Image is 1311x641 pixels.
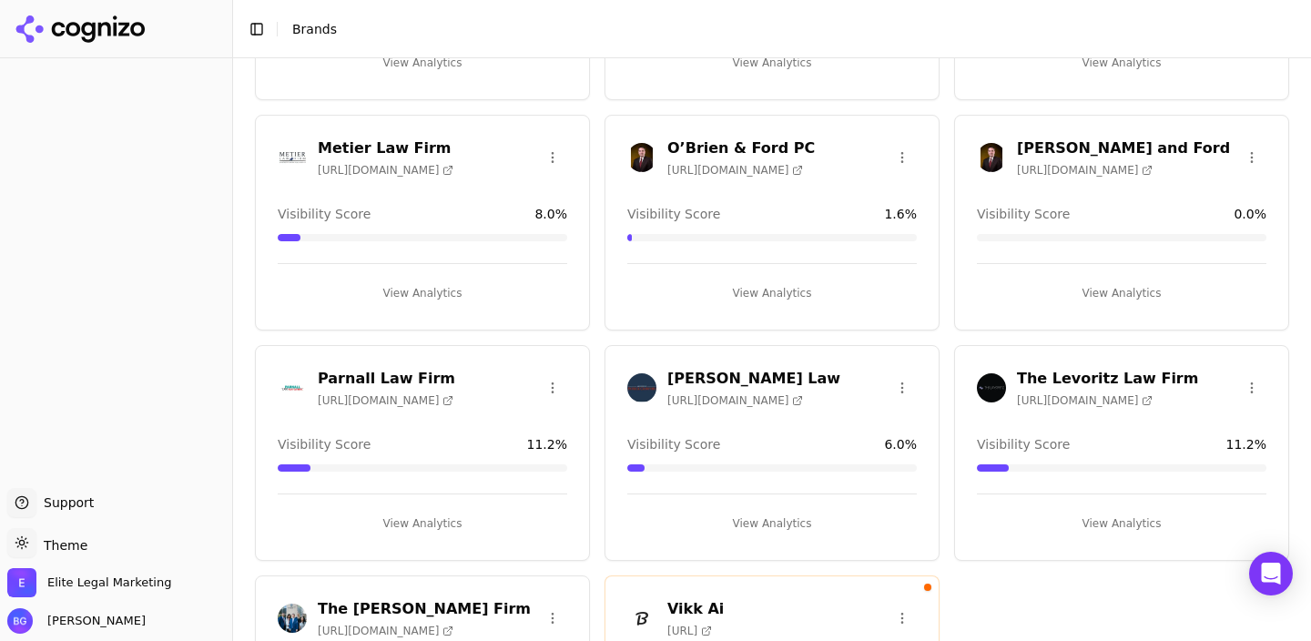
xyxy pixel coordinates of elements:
button: View Analytics [977,48,1266,77]
button: Open user button [7,608,146,634]
img: Vikk Ai [627,604,656,633]
span: Visibility Score [627,205,720,223]
nav: breadcrumb [292,20,1260,38]
img: Elite Legal Marketing [7,568,36,597]
h3: The [PERSON_NAME] Firm [318,598,531,620]
h3: [PERSON_NAME] and Ford [1017,137,1230,159]
button: View Analytics [627,279,917,308]
h3: Vikk Ai [667,598,724,620]
button: View Analytics [278,279,567,308]
span: Visibility Score [977,435,1070,453]
button: View Analytics [977,279,1266,308]
div: Open Intercom Messenger [1249,552,1293,595]
img: Brian Gomez [7,608,33,634]
span: [URL] [667,624,712,638]
img: Parnall Law Firm [278,373,307,402]
img: O’Brien & Ford PC [627,143,656,172]
img: Patrick Crawford Law [627,373,656,402]
span: 8.0 % [534,205,567,223]
span: 0.0 % [1234,205,1266,223]
button: Open organization switcher [7,568,171,597]
span: Visibility Score [278,435,371,453]
button: View Analytics [278,48,567,77]
span: [URL][DOMAIN_NAME] [667,393,803,408]
h3: Parnall Law Firm [318,368,455,390]
span: 11.2 % [527,435,567,453]
img: Obrien and Ford [977,143,1006,172]
span: [URL][DOMAIN_NAME] [667,163,803,178]
span: [URL][DOMAIN_NAME] [318,163,453,178]
img: The Levoritz Law Firm [977,373,1006,402]
span: Visibility Score [627,435,720,453]
button: View Analytics [278,509,567,538]
span: 1.6 % [884,205,917,223]
span: [PERSON_NAME] [40,613,146,629]
span: 11.2 % [1226,435,1266,453]
button: View Analytics [627,48,917,77]
button: View Analytics [977,509,1266,538]
span: Visibility Score [278,205,371,223]
span: [URL][DOMAIN_NAME] [318,393,453,408]
span: 6.0 % [884,435,917,453]
span: Theme [36,538,87,553]
span: [URL][DOMAIN_NAME] [318,624,453,638]
h3: O’Brien & Ford PC [667,137,815,159]
span: [URL][DOMAIN_NAME] [1017,163,1153,178]
h3: Metier Law Firm [318,137,453,159]
h3: [PERSON_NAME] Law [667,368,840,390]
img: The Stoddard Firm [278,604,307,633]
button: View Analytics [627,509,917,538]
span: Support [36,493,94,512]
img: Metier Law Firm [278,143,307,172]
span: Elite Legal Marketing [47,575,171,591]
h3: The Levoritz Law Firm [1017,368,1198,390]
span: [URL][DOMAIN_NAME] [1017,393,1153,408]
span: Brands [292,22,337,36]
span: Visibility Score [977,205,1070,223]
